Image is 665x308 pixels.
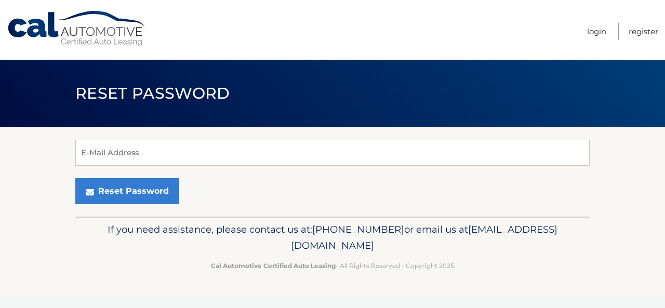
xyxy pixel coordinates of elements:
[75,84,230,103] span: Reset Password
[82,260,583,271] p: - All Rights Reserved - Copyright 2025
[211,262,336,270] strong: Cal Automotive Certified Auto Leasing
[75,178,179,204] button: Reset Password
[312,223,404,235] span: [PHONE_NUMBER]
[82,221,583,255] p: If you need assistance, please contact us at: or email us at
[75,140,590,166] input: E-Mail Address
[587,23,606,40] a: Login
[7,10,147,47] a: Cal Automotive
[629,23,658,40] a: Register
